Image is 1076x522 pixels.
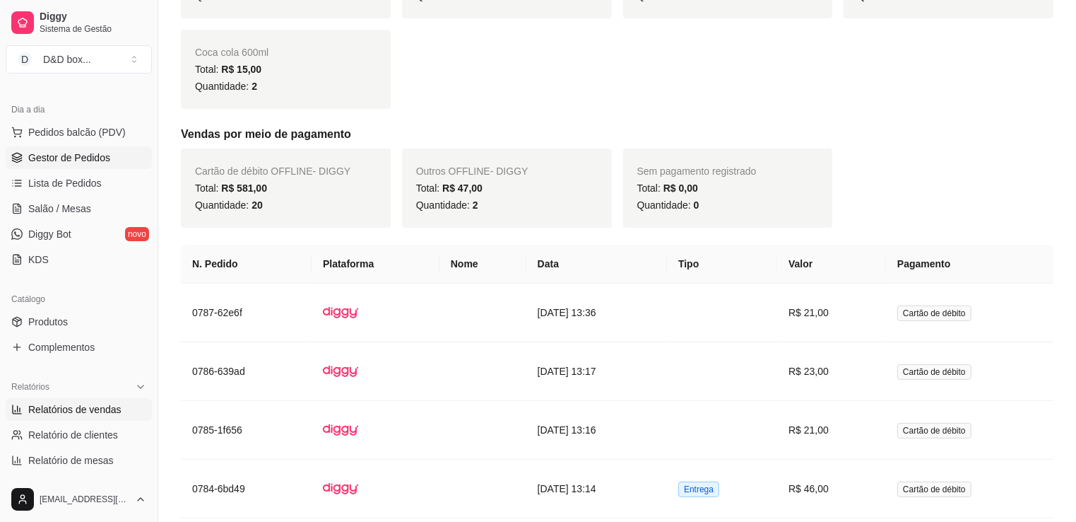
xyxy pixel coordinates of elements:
button: Pedidos balcão (PDV) [6,121,152,144]
td: R$ 21,00 [777,284,886,342]
a: Relatório de mesas [6,449,152,472]
img: diggy [323,471,358,506]
span: Cartão de débito [897,364,971,380]
td: 0786-639ad [181,342,312,401]
a: Lista de Pedidos [6,172,152,195]
span: Pedidos balcão (PDV) [28,125,126,139]
div: Catálogo [6,288,152,311]
span: [EMAIL_ADDRESS][DOMAIN_NAME] [40,494,129,505]
td: [DATE] 13:17 [526,342,667,401]
span: Total: [637,182,698,194]
span: Total: [416,182,483,194]
span: R$ 0,00 [663,182,698,194]
span: Total: [195,64,261,75]
span: Coca cola 600ml [195,47,268,58]
span: Outros OFFLINE - DIGGY [416,166,528,177]
span: Relatórios de vendas [28,402,122,417]
a: Relatório de clientes [6,424,152,446]
a: Complementos [6,336,152,359]
span: Relatório de mesas [28,453,114,468]
span: Gestor de Pedidos [28,151,110,165]
div: Dia a dia [6,98,152,121]
a: Relatório de fidelidadenovo [6,475,152,497]
th: Pagamento [886,245,1053,284]
a: Relatórios de vendas [6,398,152,421]
span: R$ 15,00 [221,64,261,75]
img: diggy [323,295,358,330]
span: D [18,52,32,66]
td: 0787-62e6f [181,284,312,342]
td: [DATE] 13:14 [526,460,667,518]
td: [DATE] 13:16 [526,401,667,460]
span: R$ 581,00 [221,182,267,194]
span: Diggy Bot [28,227,71,241]
span: Cartão de débito [897,482,971,497]
span: R$ 47,00 [442,182,483,194]
span: Quantidade: [195,199,263,211]
span: Sem pagamento registrado [637,166,757,177]
span: 20 [252,199,263,211]
th: N. Pedido [181,245,312,284]
span: 2 [473,199,478,211]
a: Salão / Mesas [6,197,152,220]
a: Gestor de Pedidos [6,146,152,169]
span: KDS [28,253,49,267]
span: 0 [694,199,699,211]
span: Cartão de débito [897,306,971,321]
th: Tipo [667,245,777,284]
span: Relatório de clientes [28,428,118,442]
span: Entrega [678,482,719,497]
a: Diggy Botnovo [6,223,152,245]
span: Cartão de débito OFFLINE - DIGGY [195,166,350,177]
td: 0785-1f656 [181,401,312,460]
span: Diggy [40,11,146,23]
th: Nome [439,245,526,284]
th: Valor [777,245,886,284]
span: Cartão de débito [897,423,971,439]
span: Lista de Pedidos [28,176,102,190]
td: 0784-6bd49 [181,460,312,518]
td: R$ 23,00 [777,342,886,401]
span: Relatórios [11,381,49,393]
a: DiggySistema de Gestão [6,6,152,40]
span: 2 [252,81,257,92]
button: Select a team [6,45,152,74]
span: Quantidade: [637,199,699,211]
div: D&D box ... [43,52,91,66]
span: Salão / Mesas [28,202,91,216]
img: diggy [323,412,358,448]
span: Quantidade: [416,199,478,211]
td: R$ 21,00 [777,401,886,460]
td: [DATE] 13:36 [526,284,667,342]
span: Total: [195,182,267,194]
th: Plataforma [312,245,439,284]
h5: Vendas por meio de pagamento [181,126,1053,143]
th: Data [526,245,667,284]
span: Sistema de Gestão [40,23,146,35]
span: Produtos [28,315,68,329]
img: diggy [323,354,358,389]
button: [EMAIL_ADDRESS][DOMAIN_NAME] [6,482,152,516]
a: Produtos [6,311,152,333]
span: Complementos [28,340,95,354]
span: Quantidade: [195,81,257,92]
a: KDS [6,248,152,271]
td: R$ 46,00 [777,460,886,518]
